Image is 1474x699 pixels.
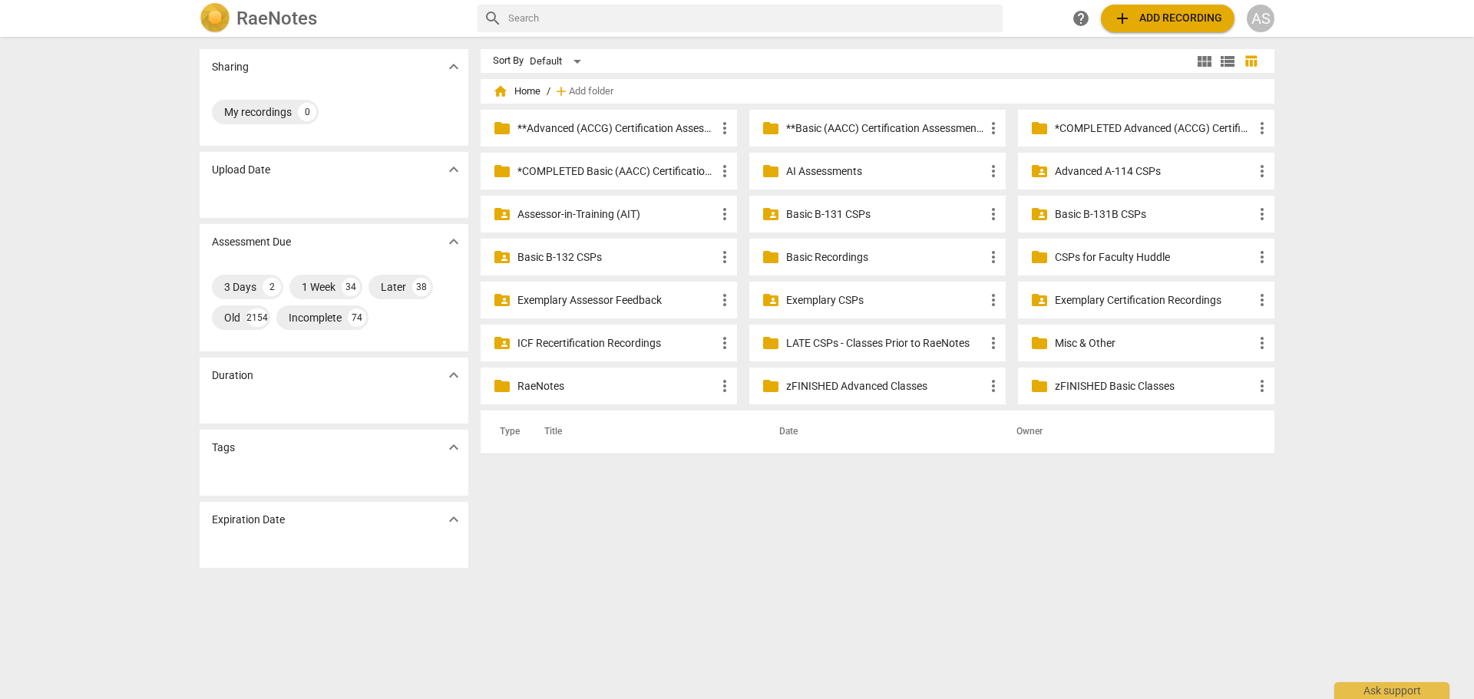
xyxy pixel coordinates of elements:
[1030,162,1049,180] span: folder_shared
[445,232,463,251] span: expand_more
[716,377,734,395] span: more_vert
[716,205,734,223] span: more_vert
[236,8,317,29] h2: RaeNotes
[1253,291,1271,309] span: more_vert
[517,378,716,394] p: RaeNotes
[716,248,734,266] span: more_vert
[984,162,1003,180] span: more_vert
[381,279,406,295] div: Later
[1244,54,1258,68] span: table_chart
[412,278,431,296] div: 38
[762,162,780,180] span: folder
[1055,249,1253,265] p: CSPs for Faculty Huddle
[224,310,240,325] div: Old
[1195,52,1214,71] span: view_module
[1030,291,1049,309] span: folder_shared
[1055,120,1253,137] p: *COMPLETED Advanced (ACCG) Certification Assessments
[1030,377,1049,395] span: folder
[493,119,511,137] span: folder
[998,410,1258,453] th: Owner
[716,119,734,137] span: more_vert
[246,308,268,327] div: 2154
[200,3,465,34] a: LogoRaeNotes
[984,334,1003,352] span: more_vert
[1055,163,1253,180] p: Advanced A-114 CSPs
[1072,9,1090,28] span: help
[445,510,463,529] span: expand_more
[212,512,285,528] p: Expiration Date
[212,234,291,250] p: Assessment Due
[1253,334,1271,352] span: more_vert
[1113,9,1132,28] span: add
[493,377,511,395] span: folder
[487,410,526,453] th: Type
[1193,50,1216,73] button: Tile view
[1030,248,1049,266] span: folder
[984,291,1003,309] span: more_vert
[786,292,984,308] p: Exemplary CSPs
[517,292,716,308] p: Exemplary Assessor Feedback
[1055,335,1253,351] p: Misc & Other
[786,378,984,394] p: zFINISHED Advanced Classes
[1055,206,1253,223] p: Basic B-131B CSPs
[445,438,463,457] span: expand_more
[762,334,780,352] span: folder
[445,366,463,384] span: expand_more
[554,84,569,99] span: add
[786,335,984,351] p: LATE CSPs - Classes Prior to RaeNotes
[1253,119,1271,137] span: more_vert
[493,162,511,180] span: folder
[212,440,235,456] p: Tags
[1253,162,1271,180] span: more_vert
[493,205,511,223] span: folder_shared
[786,249,984,265] p: Basic Recordings
[1101,5,1234,32] button: Upload
[517,120,716,137] p: **Advanced (ACCG) Certification Assessments
[200,3,230,34] img: Logo
[984,119,1003,137] span: more_vert
[547,86,550,97] span: /
[1334,682,1449,699] div: Ask support
[493,55,524,67] div: Sort By
[762,248,780,266] span: folder
[442,230,465,253] button: Show more
[530,49,587,74] div: Default
[762,377,780,395] span: folder
[493,334,511,352] span: folder_shared
[493,84,508,99] span: home
[224,279,256,295] div: 3 Days
[442,364,465,387] button: Show more
[984,248,1003,266] span: more_vert
[526,410,761,453] th: Title
[984,377,1003,395] span: more_vert
[517,206,716,223] p: Assessor-in-Training (AIT)
[716,291,734,309] span: more_vert
[493,291,511,309] span: folder_shared
[212,59,249,75] p: Sharing
[442,55,465,78] button: Show more
[761,410,998,453] th: Date
[762,291,780,309] span: folder_shared
[1067,5,1095,32] a: Help
[1247,5,1274,32] button: AS
[762,119,780,137] span: folder
[716,162,734,180] span: more_vert
[348,308,366,327] div: 74
[1239,50,1262,73] button: Table view
[1113,9,1222,28] span: Add recording
[517,335,716,351] p: ICF Recertification Recordings
[442,436,465,459] button: Show more
[508,6,996,31] input: Search
[517,249,716,265] p: Basic B-132 CSPs
[786,120,984,137] p: **Basic (AACC) Certification Assessments
[224,104,292,120] div: My recordings
[1216,50,1239,73] button: List view
[1218,52,1237,71] span: view_list
[1030,119,1049,137] span: folder
[1055,292,1253,308] p: Exemplary Certification Recordings
[298,103,316,121] div: 0
[442,158,465,181] button: Show more
[517,163,716,180] p: *COMPLETED Basic (AACC) Certification Assessments
[1253,377,1271,395] span: more_vert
